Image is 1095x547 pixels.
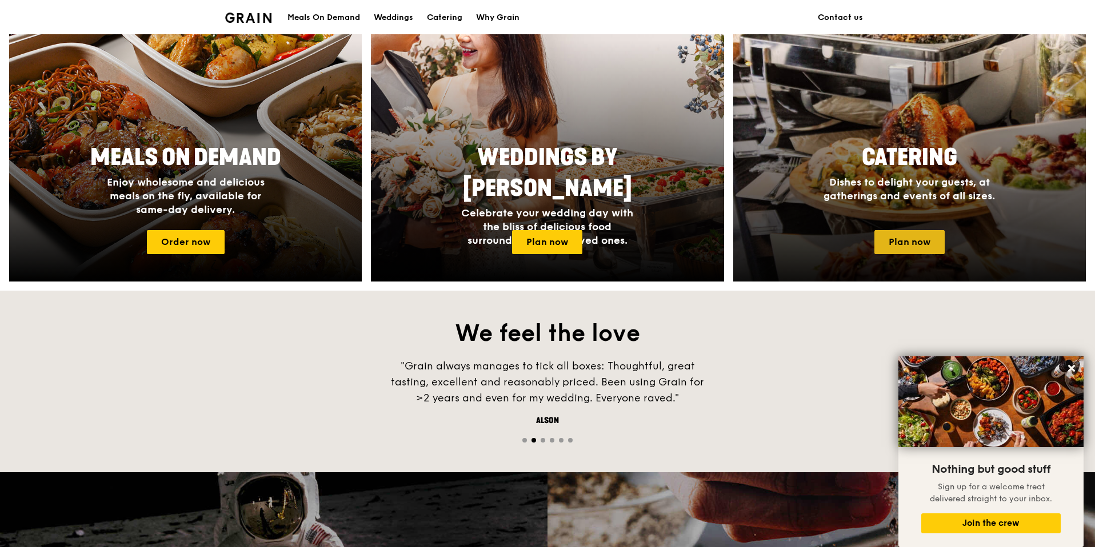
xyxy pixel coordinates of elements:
[427,1,462,35] div: Catering
[512,230,582,254] a: Plan now
[90,144,281,171] span: Meals On Demand
[420,1,469,35] a: Catering
[811,1,870,35] a: Contact us
[862,144,957,171] span: Catering
[1062,359,1081,377] button: Close
[476,1,519,35] div: Why Grain
[376,358,719,406] div: "Grain always manages to tick all boxes: Thoughtful, great tasting, excellent and reasonably pric...
[367,1,420,35] a: Weddings
[287,1,360,35] div: Meals On Demand
[107,176,265,216] span: Enjoy wholesome and delicious meals on the fly, available for same-day delivery.
[930,482,1052,504] span: Sign up for a welcome treat delivered straight to your inbox.
[824,176,995,202] span: Dishes to delight your guests, at gatherings and events of all sizes.
[898,356,1084,447] img: DSC07876-Edit02-Large.jpeg
[225,13,271,23] img: Grain
[559,438,564,443] span: Go to slide 5
[374,1,413,35] div: Weddings
[921,513,1061,533] button: Join the crew
[461,207,633,247] span: Celebrate your wedding day with the bliss of delicious food surrounded by your loved ones.
[147,230,225,254] a: Order now
[469,1,526,35] a: Why Grain
[541,438,545,443] span: Go to slide 3
[874,230,945,254] a: Plan now
[376,415,719,427] div: Alson
[568,438,573,443] span: Go to slide 6
[531,438,536,443] span: Go to slide 2
[463,144,632,202] span: Weddings by [PERSON_NAME]
[522,438,527,443] span: Go to slide 1
[550,438,554,443] span: Go to slide 4
[932,462,1050,476] span: Nothing but good stuff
